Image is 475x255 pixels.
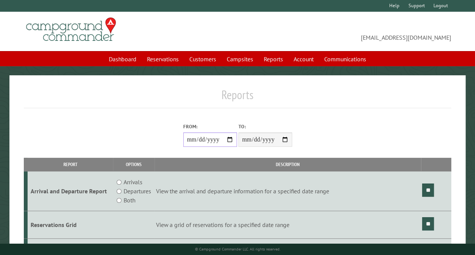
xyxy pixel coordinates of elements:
a: Account [289,52,318,66]
td: Arrival and Departure Report [28,171,113,211]
td: Reservations Grid [28,211,113,239]
small: © Campground Commander LLC. All rights reserved. [195,247,280,252]
img: Campground Commander [24,15,118,44]
td: View a grid of reservations for a specified date range [155,211,421,239]
h1: Reports [24,87,451,108]
a: Dashboard [104,52,141,66]
a: Reservations [142,52,183,66]
label: To: [238,123,292,130]
a: Communications [320,52,371,66]
a: Reports [259,52,288,66]
a: Customers [185,52,221,66]
label: Departures [124,187,151,196]
a: Campsites [222,52,258,66]
label: Arrivals [124,177,142,187]
span: [EMAIL_ADDRESS][DOMAIN_NAME] [238,21,452,42]
label: Both [124,196,135,205]
label: From: [183,123,237,130]
td: View the arrival and departure information for a specified date range [155,171,421,211]
th: Options [113,158,155,171]
th: Description [155,158,421,171]
th: Report [28,158,113,171]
